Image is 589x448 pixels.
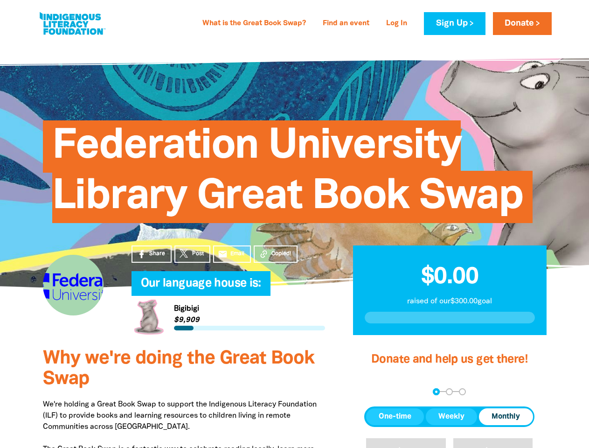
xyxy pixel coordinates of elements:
span: Email [230,250,244,258]
a: Log In [381,16,413,31]
span: Weekly [438,411,464,422]
a: Post [174,245,210,263]
button: Navigate to step 2 of 3 to enter your details [446,388,453,395]
button: Navigate to step 1 of 3 to enter your donation amount [433,388,440,395]
a: Share [132,245,172,263]
p: raised of our $300.00 goal [365,296,535,307]
span: Monthly [492,411,520,422]
span: Donate and help us get there! [371,354,528,365]
span: $0.00 [421,266,478,288]
span: Copied! [271,250,291,258]
button: One-time [366,408,424,425]
button: Copied! [254,245,298,263]
h6: My Team [132,287,325,292]
a: emailEmail [213,245,251,263]
a: Find an event [317,16,375,31]
span: Federation University Library Great Book Swap [52,127,523,223]
span: One-time [379,411,411,422]
a: What is the Great Book Swap? [197,16,312,31]
span: Share [149,250,165,258]
a: Donate [493,12,552,35]
button: Weekly [426,408,477,425]
span: Our language house is: [141,278,261,296]
span: Why we're doing the Great Book Swap [43,350,314,388]
i: email [218,249,228,259]
button: Monthly [479,408,533,425]
button: Navigate to step 3 of 3 to enter your payment details [459,388,466,395]
a: Sign Up [424,12,485,35]
span: Post [192,250,204,258]
div: Donation frequency [364,406,534,427]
